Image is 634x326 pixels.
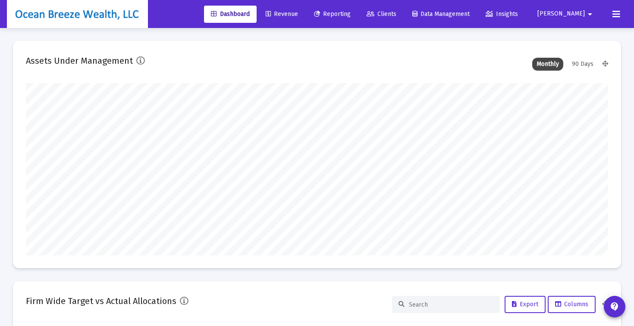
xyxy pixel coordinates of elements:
[479,6,525,23] a: Insights
[568,58,598,71] div: 90 Days
[527,5,606,22] button: [PERSON_NAME]
[204,6,257,23] a: Dashboard
[259,6,305,23] a: Revenue
[412,10,470,18] span: Data Management
[585,6,595,23] mat-icon: arrow_drop_down
[26,54,133,68] h2: Assets Under Management
[307,6,358,23] a: Reporting
[405,6,477,23] a: Data Management
[532,58,563,71] div: Monthly
[505,296,546,313] button: Export
[555,301,588,308] span: Columns
[367,10,396,18] span: Clients
[486,10,518,18] span: Insights
[360,6,403,23] a: Clients
[548,296,596,313] button: Columns
[13,6,141,23] img: Dashboard
[211,10,250,18] span: Dashboard
[609,301,620,312] mat-icon: contact_support
[314,10,351,18] span: Reporting
[512,301,538,308] span: Export
[537,10,585,18] span: [PERSON_NAME]
[409,301,493,308] input: Search
[26,294,176,308] h2: Firm Wide Target vs Actual Allocations
[266,10,298,18] span: Revenue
